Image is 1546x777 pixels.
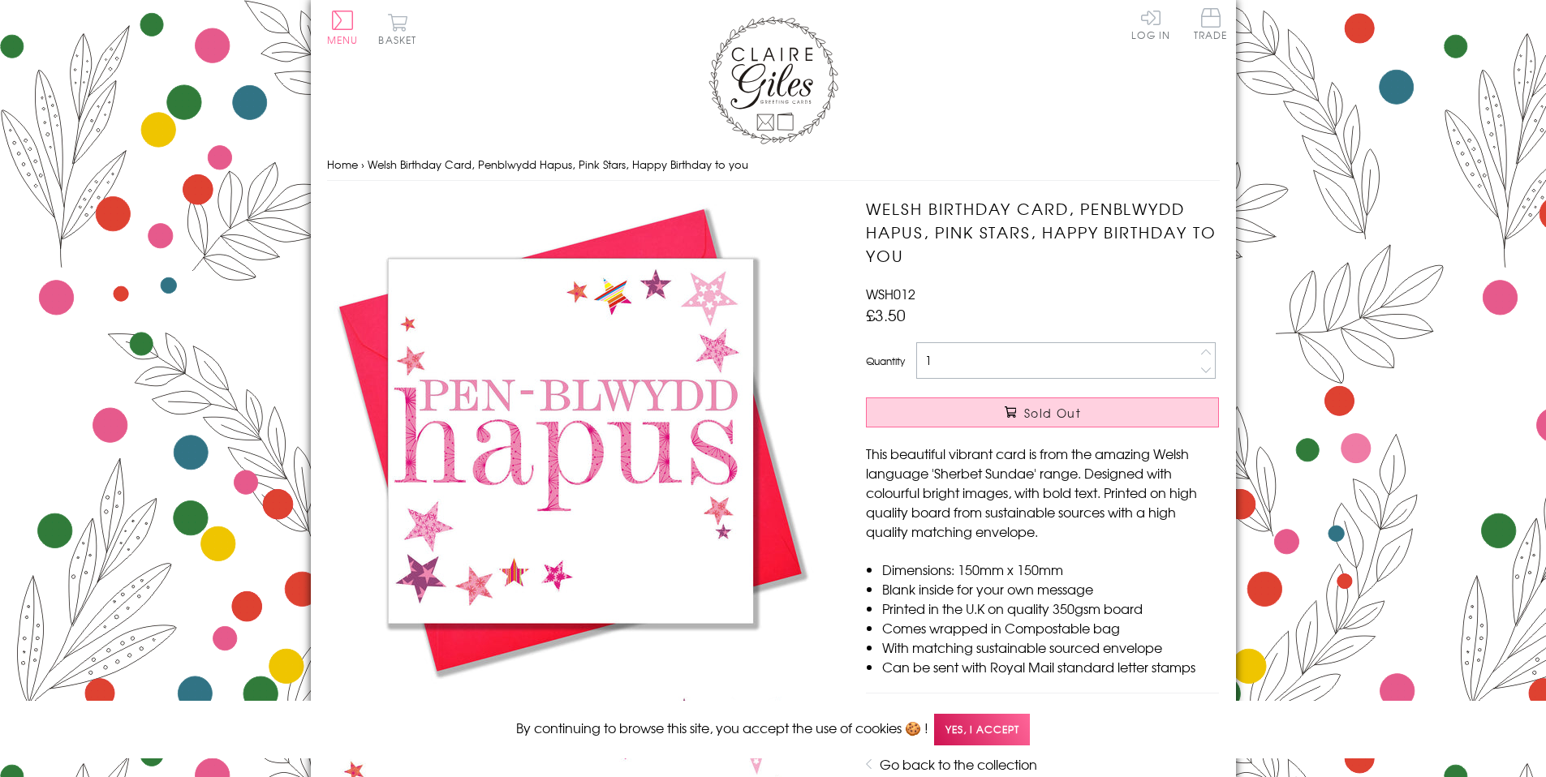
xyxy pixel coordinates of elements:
[708,16,838,144] img: Claire Giles Greetings Cards
[880,754,1037,774] a: Go back to the collection
[327,197,814,684] img: Welsh Birthday Card, Penblwydd Hapus, Pink Stars, Happy Birthday to you
[866,397,1219,427] button: Sold Out
[1131,8,1170,40] a: Log In
[866,197,1219,267] h1: Welsh Birthday Card, Penblwydd Hapus, Pink Stars, Happy Birthday to you
[882,560,1219,579] li: Dimensions: 150mm x 150mm
[327,157,358,172] a: Home
[882,637,1219,657] li: With matching sustainable sourced envelope
[882,657,1219,676] li: Can be sent with Royal Mail standard letter stamps
[866,303,906,326] span: £3.50
[376,13,420,45] button: Basket
[866,444,1219,541] p: This beautiful vibrant card is from the amazing Welsh language 'Sherbet Sundae' range. Designed w...
[1194,8,1228,40] span: Trade
[882,618,1219,637] li: Comes wrapped in Compostable bag
[368,157,748,172] span: Welsh Birthday Card, Penblwydd Hapus, Pink Stars, Happy Birthday to you
[866,354,905,368] label: Quantity
[327,11,359,45] button: Menu
[327,148,1220,182] nav: breadcrumbs
[882,599,1219,618] li: Printed in the U.K on quality 350gsm board
[1194,8,1228,43] a: Trade
[361,157,364,172] span: ›
[866,284,915,303] span: WSH012
[327,32,359,47] span: Menu
[882,579,1219,599] li: Blank inside for your own message
[1024,405,1081,421] span: Sold Out
[934,714,1030,745] span: Yes, I accept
